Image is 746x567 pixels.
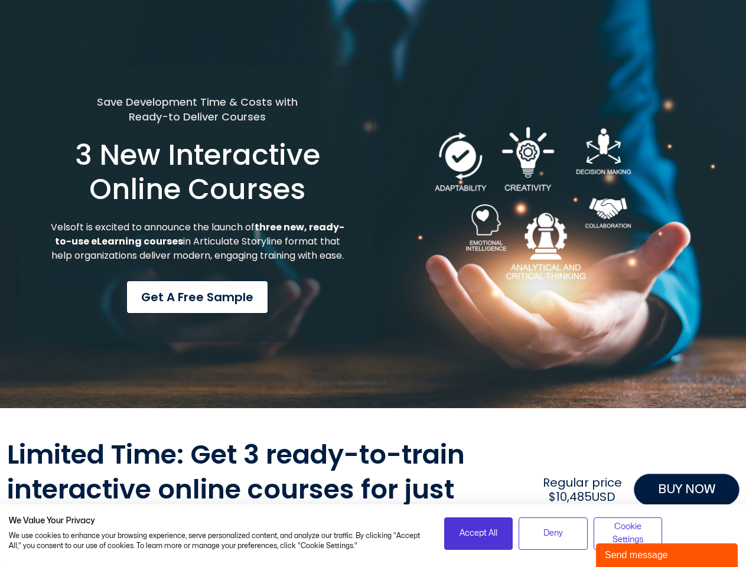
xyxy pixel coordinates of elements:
h1: 3 New Interactive Online Courses [49,138,346,206]
h2: We Value Your Privacy [9,516,426,526]
p: Velsoft is excited to announce the launch of in Articulate Storyline format that help organizatio... [49,220,346,263]
button: Adjust cookie preferences [594,517,663,550]
button: Accept all cookies [444,517,513,550]
button: Deny all cookies [519,517,588,550]
span: Get a Free Sample [141,288,253,306]
span: Deny [543,527,563,540]
h2: Limited Time: Get 3 ready-to-train interactive online courses for just $3,300USD [7,438,532,542]
iframe: chat widget [596,541,740,567]
a: BUY NOW [634,474,740,506]
span: BUY NOW [658,480,715,499]
span: Cookie Settings [601,520,655,547]
a: Get a Free Sample [126,281,268,314]
h2: Regular price $10,485USD [537,475,627,504]
strong: three new, ready-to-use eLearning courses [55,220,344,248]
h5: Save Development Time & Costs with Ready-to Deliver Courses [49,94,346,124]
span: Accept All [460,527,497,540]
p: We use cookies to enhance your browsing experience, serve personalized content, and analyze our t... [9,531,426,551]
